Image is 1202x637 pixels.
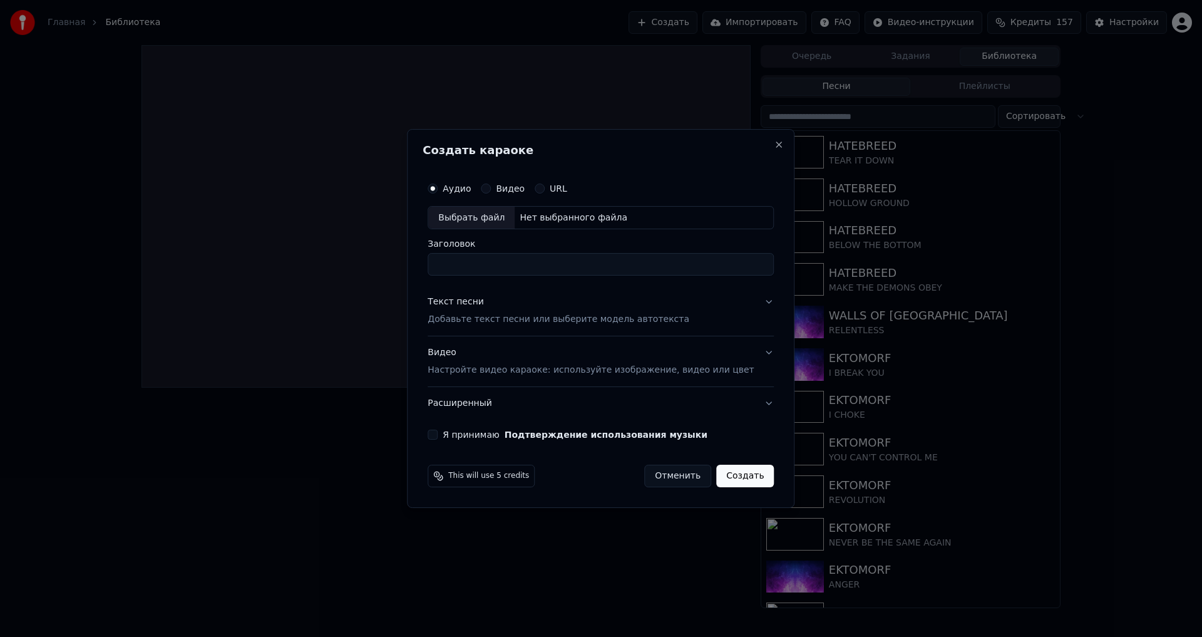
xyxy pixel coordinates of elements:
div: Выбрать файл [428,207,515,229]
button: Я принимаю [505,430,707,439]
div: Видео [428,347,754,377]
button: Расширенный [428,387,774,420]
p: Настройте видео караоке: используйте изображение, видео или цвет [428,364,754,376]
div: Нет выбранного файла [515,212,632,224]
label: Аудио [443,184,471,193]
label: Видео [496,184,525,193]
button: ВидеоНастройте видео караоке: используйте изображение, видео или цвет [428,337,774,387]
label: Я принимаю [443,430,707,439]
button: Отменить [644,465,711,487]
label: URL [550,184,567,193]
button: Текст песниДобавьте текст песни или выберите модель автотекста [428,286,774,336]
h2: Создать караоке [423,145,779,156]
label: Заголовок [428,240,774,249]
div: Текст песни [428,296,484,309]
span: This will use 5 credits [448,471,529,481]
p: Добавьте текст песни или выберите модель автотекста [428,314,689,326]
button: Создать [716,465,774,487]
